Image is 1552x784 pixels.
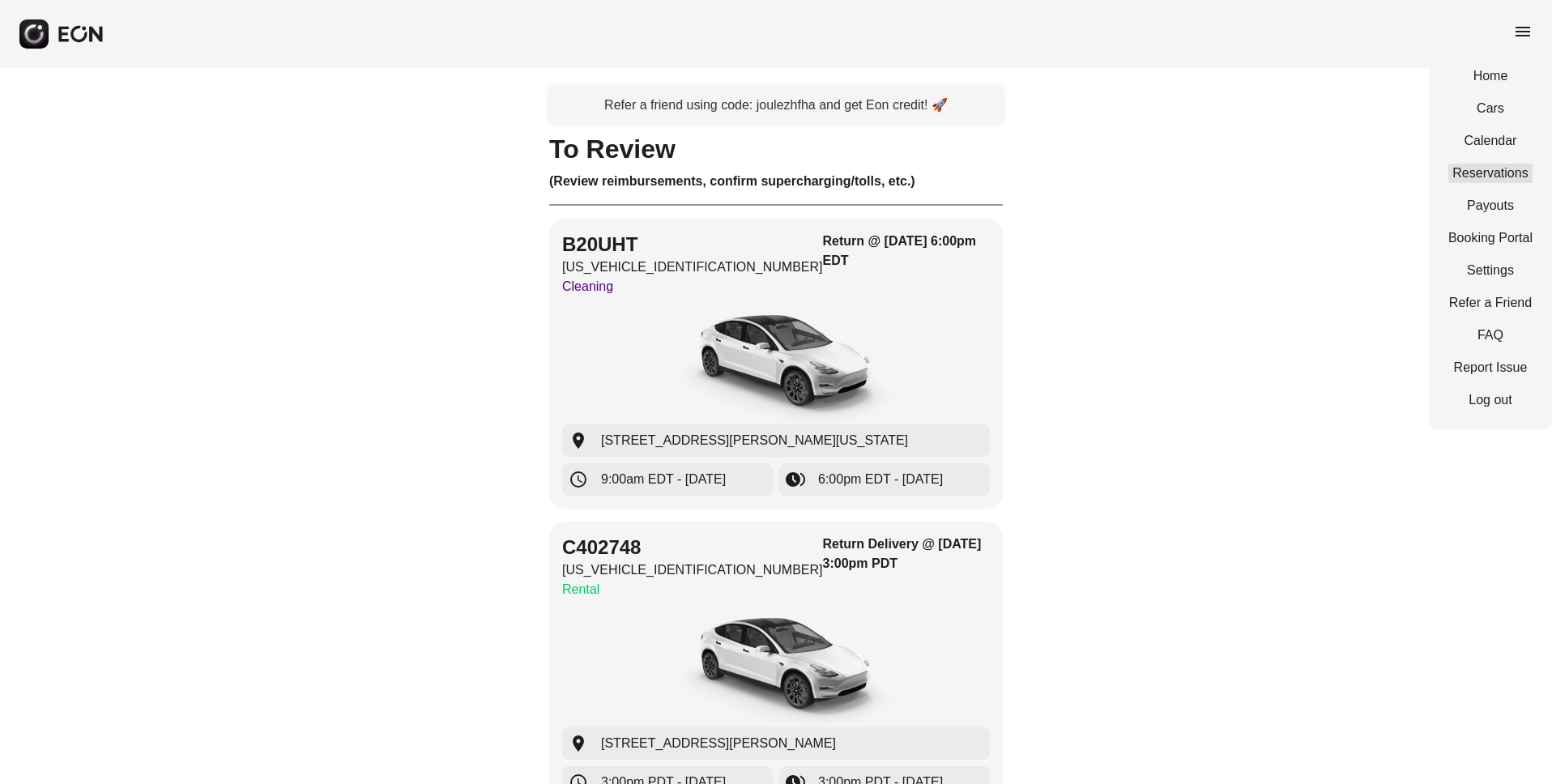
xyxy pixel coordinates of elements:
[562,258,823,277] p: [US_VEHICLE_IDENTIFICATION_NUMBER]
[562,560,823,580] p: [US_VEHICLE_IDENTIFICATION_NUMBER]
[549,172,1003,191] h3: (Review reimbursements, confirm supercharging/tolls, etc.)
[654,606,898,727] img: car
[1448,131,1533,151] a: Calendar
[562,232,823,258] h2: B20UHT
[601,734,836,753] span: [STREET_ADDRESS][PERSON_NAME]
[1448,261,1533,280] a: Settings
[1513,22,1533,41] span: menu
[549,139,1003,159] h1: To Review
[601,470,726,489] span: 9:00am EDT - [DATE]
[569,431,588,450] span: location_on
[1448,326,1533,345] a: FAQ
[562,535,823,560] h2: C402748
[823,232,990,271] h3: Return @ [DATE] 6:00pm EDT
[1448,196,1533,215] a: Payouts
[823,535,990,573] h3: Return Delivery @ [DATE] 3:00pm PDT
[549,219,1003,509] button: B20UHT[US_VEHICLE_IDENTIFICATION_NUMBER]CleaningReturn @ [DATE] 6:00pm EDTcar[STREET_ADDRESS][PER...
[569,734,588,753] span: location_on
[1448,99,1533,118] a: Cars
[1448,293,1533,313] a: Refer a Friend
[562,277,823,296] p: Cleaning
[654,303,898,424] img: car
[786,470,805,489] span: browse_gallery
[569,470,588,489] span: schedule
[1448,66,1533,86] a: Home
[601,431,908,450] span: [STREET_ADDRESS][PERSON_NAME][US_STATE]
[1448,390,1533,410] a: Log out
[818,470,943,489] span: 6:00pm EDT - [DATE]
[562,580,823,599] p: Rental
[1448,228,1533,248] a: Booking Portal
[1448,358,1533,377] a: Report Issue
[549,87,1003,123] a: Refer a friend using code: joulezhfha and get Eon credit! 🚀
[1448,164,1533,183] a: Reservations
